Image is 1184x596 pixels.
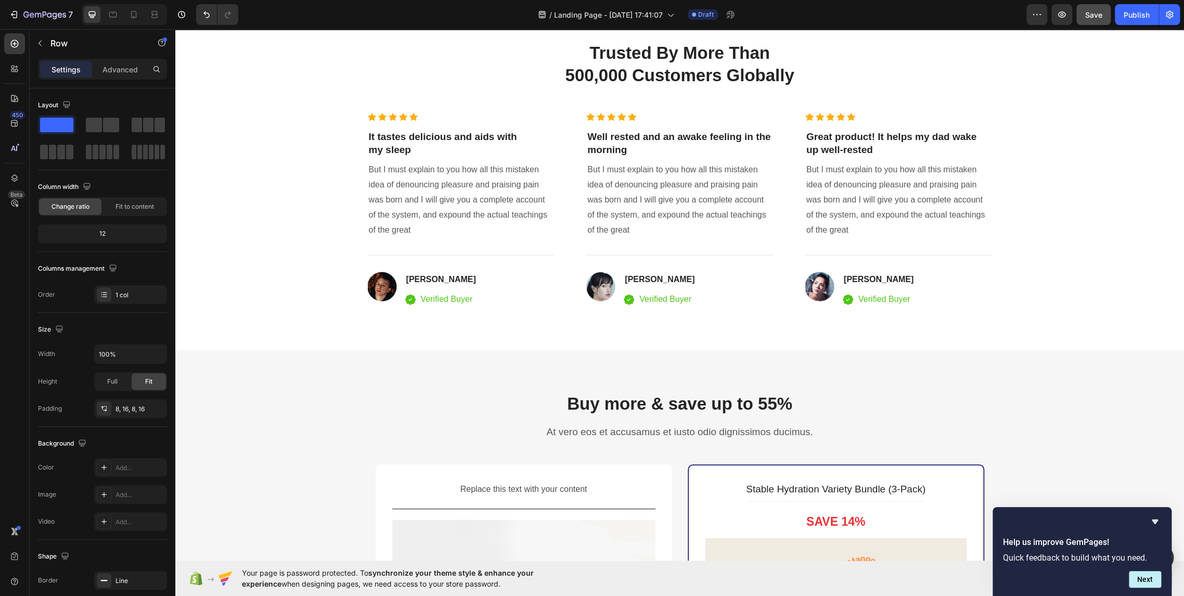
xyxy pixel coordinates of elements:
[38,550,71,564] div: Shape
[449,244,597,257] p: [PERSON_NAME]
[115,517,164,527] div: Add...
[217,452,480,469] div: Replace this text with your content
[1129,571,1161,588] button: Next question
[68,8,73,21] p: 7
[698,10,714,19] span: Draft
[8,191,25,199] div: Beta
[40,226,165,241] div: 12
[1003,553,1161,563] p: Quick feedback to build what you need.
[115,404,164,414] div: 8, 16, 8, 16
[464,263,611,278] p: Verified Buyer
[52,64,81,75] p: Settings
[1085,10,1102,19] span: Save
[196,4,238,25] div: Undo/Redo
[246,263,298,278] p: Verified Buyer
[554,9,663,20] span: Landing Page - [DATE] 17:41:07
[231,244,301,257] p: [PERSON_NAME]
[194,133,378,208] p: But I must explain to you how all this mistaken idea of denouncing pleasure and praising pain was...
[115,490,164,500] div: Add...
[38,180,93,194] div: Column width
[1076,4,1111,25] button: Save
[1003,515,1161,588] div: Help us improve GemPages!
[38,323,66,337] div: Size
[115,202,154,211] span: Fit to content
[623,477,698,509] pre: Save 14%
[50,37,139,49] p: Row
[95,345,166,363] input: Auto
[242,568,534,588] span: synchronize your theme style & enhance your experience
[38,404,62,413] div: Padding
[631,102,816,127] p: Great product! It helps my dad wake up well-rested
[102,64,138,75] p: Advanced
[4,4,78,25] button: 7
[1003,536,1161,549] h2: Help us improve GemPages!
[201,364,808,386] p: Buy more & save up to 55%
[1115,4,1159,25] button: Publish
[549,9,552,20] span: /
[38,437,88,451] div: Background
[530,453,791,468] h2: Stable Hydration Variety Bundle (3-Pack)
[175,29,1184,561] iframe: To enrich screen reader interactions, please activate Accessibility in Grammarly extension settings
[38,290,55,299] div: Order
[38,490,56,499] div: Image
[668,244,738,257] p: [PERSON_NAME]
[412,102,597,127] p: Well rested and an awake feeling in the morning
[242,567,574,589] span: Your page is password protected. To when designing pages, we need access to your store password.
[10,111,25,119] div: 450
[107,377,118,386] span: Full
[1149,515,1161,528] button: Hide survey
[38,576,58,585] div: Border
[201,397,808,410] p: At vero eos et accusamus et iusto odio dignissimos ducimus.
[38,377,57,386] div: Height
[631,133,816,208] p: But I must explain to you how all this mistaken idea of denouncing pleasure and praising pain was...
[412,133,597,208] p: But I must explain to you how all this mistaken idea of denouncing pleasure and praising pain was...
[38,463,54,472] div: Color
[115,576,164,586] div: Line
[1124,9,1150,20] div: Publish
[38,349,55,359] div: Width
[115,290,164,300] div: 1 col
[38,517,55,526] div: Video
[52,202,89,211] span: Change ratio
[194,102,378,127] p: It tastes delicious and aids with my sleep
[683,263,735,278] p: Verified Buyer
[38,262,119,276] div: Columns management
[115,463,164,473] div: Add...
[38,98,73,112] div: Layout
[145,377,152,386] span: Fit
